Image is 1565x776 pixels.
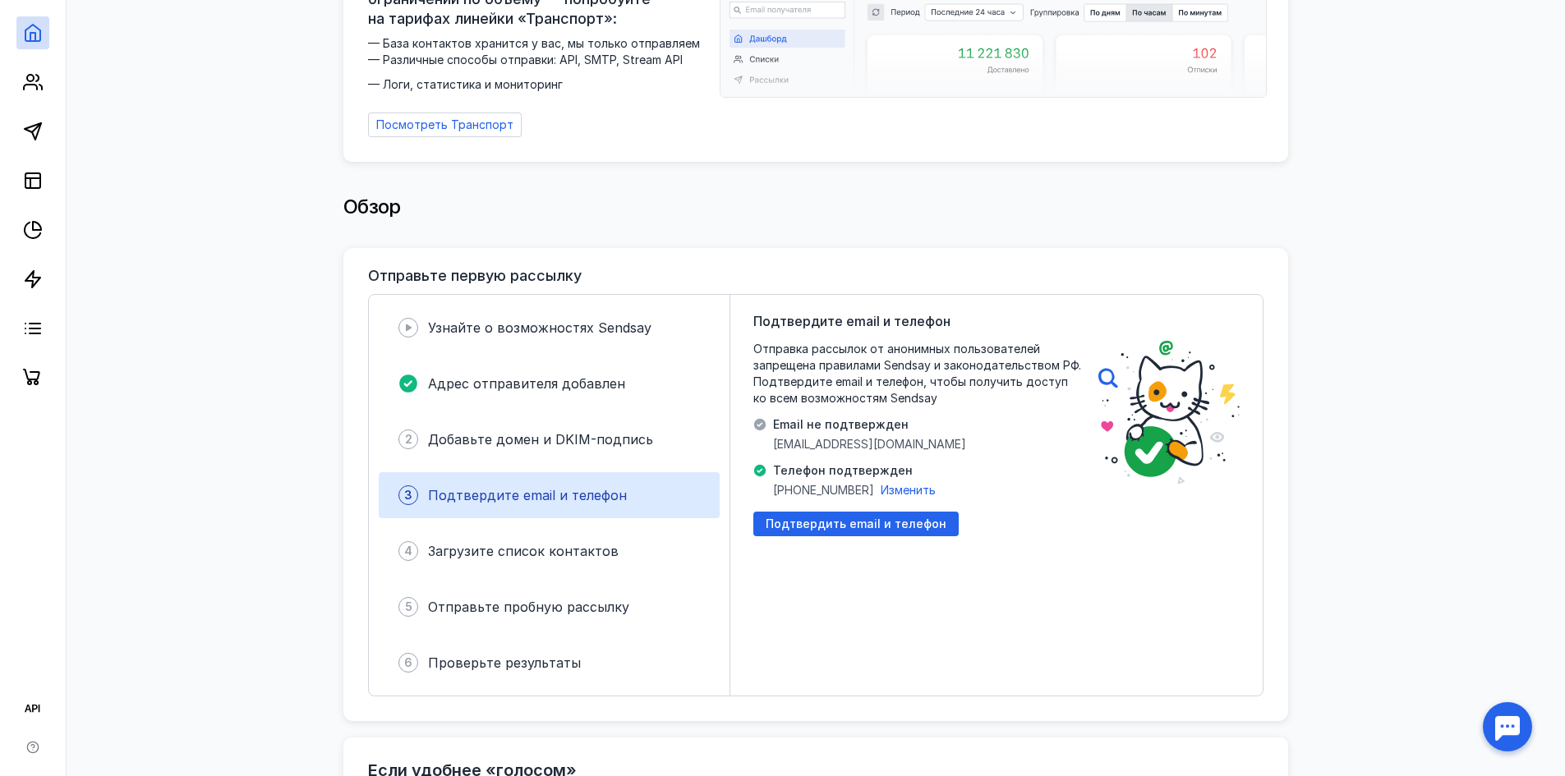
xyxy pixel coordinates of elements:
[405,431,412,448] span: 2
[428,319,651,336] span: Узнайте о возможностях Sendsay
[428,487,627,503] span: Подтвердите email и телефон
[766,517,946,531] span: Подтвердить email и телефон
[773,416,966,433] span: Email не подтвержден
[428,375,625,392] span: Адрес отправителя добавлен
[404,543,412,559] span: 4
[753,341,1082,406] span: Отправка рассылок от анонимных пользователей запрещена правилами Sendsay и законодательством РФ. ...
[404,487,412,503] span: 3
[773,462,936,479] span: Телефон подтвержден
[773,436,966,452] span: [EMAIL_ADDRESS][DOMAIN_NAME]
[428,599,629,615] span: Отправьте пробную рассылку
[428,543,619,559] span: Загрузите список контактов
[753,512,959,536] button: Подтвердить email и телефон
[376,118,513,132] span: Посмотреть Транспорт
[368,268,582,284] h3: Отправьте первую рассылку
[405,599,412,615] span: 5
[881,483,936,497] span: Изменить
[1098,341,1240,484] img: poster
[753,311,951,331] span: Подтвердите email и телефон
[404,654,412,671] span: 6
[773,482,874,498] span: [PHONE_NUMBER]
[368,112,522,137] a: Посмотреть Транспорт
[428,431,653,448] span: Добавьте домен и DKIM-подпись
[881,482,936,498] button: Изменить
[368,35,710,93] span: — База контактов хранится у вас, мы только отправляем — Различные способы отправки: API, SMTP, St...
[343,195,401,218] span: Обзор
[428,654,581,671] span: Проверьте результаты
